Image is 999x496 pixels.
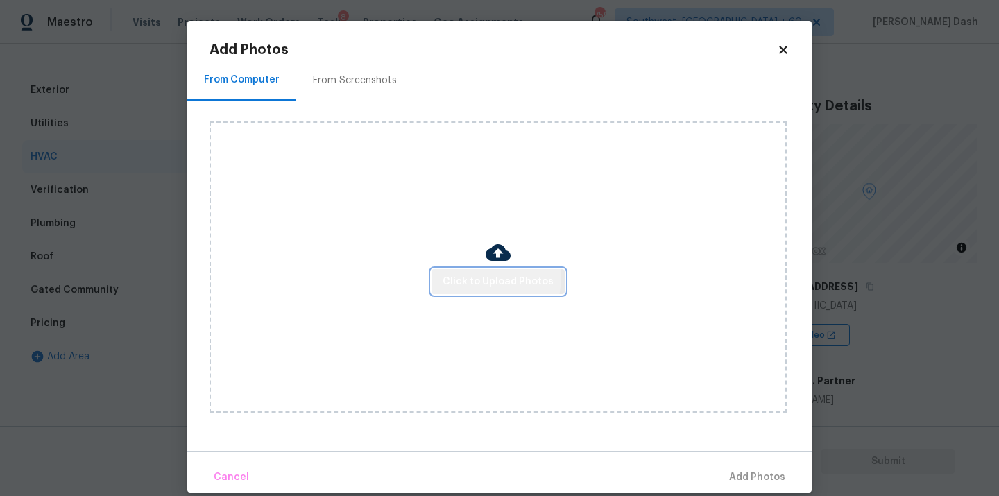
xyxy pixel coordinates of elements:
[208,463,255,493] button: Cancel
[210,43,777,57] h2: Add Photos
[432,269,565,295] button: Click to Upload Photos
[486,240,511,265] img: Cloud Upload Icon
[313,74,397,87] div: From Screenshots
[214,469,249,486] span: Cancel
[443,273,554,291] span: Click to Upload Photos
[204,73,280,87] div: From Computer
